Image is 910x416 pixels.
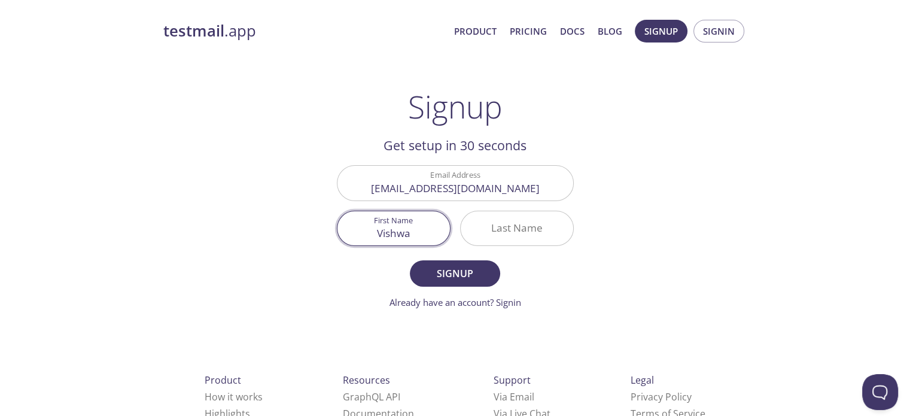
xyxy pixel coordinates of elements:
[408,89,503,125] h1: Signup
[205,390,263,403] a: How it works
[337,135,574,156] h2: Get setup in 30 seconds
[423,265,486,282] span: Signup
[163,21,445,41] a: testmail.app
[635,20,687,42] button: Signup
[510,23,547,39] a: Pricing
[644,23,678,39] span: Signup
[494,374,531,387] span: Support
[560,23,585,39] a: Docs
[693,20,744,42] button: Signin
[163,20,224,41] strong: testmail
[703,23,735,39] span: Signin
[631,390,692,403] a: Privacy Policy
[343,390,400,403] a: GraphQL API
[631,374,654,387] span: Legal
[862,374,898,410] iframe: Help Scout Beacon - Open
[343,374,390,387] span: Resources
[494,390,534,403] a: Via Email
[205,374,241,387] span: Product
[389,296,521,308] a: Already have an account? Signin
[410,260,500,287] button: Signup
[454,23,497,39] a: Product
[598,23,622,39] a: Blog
